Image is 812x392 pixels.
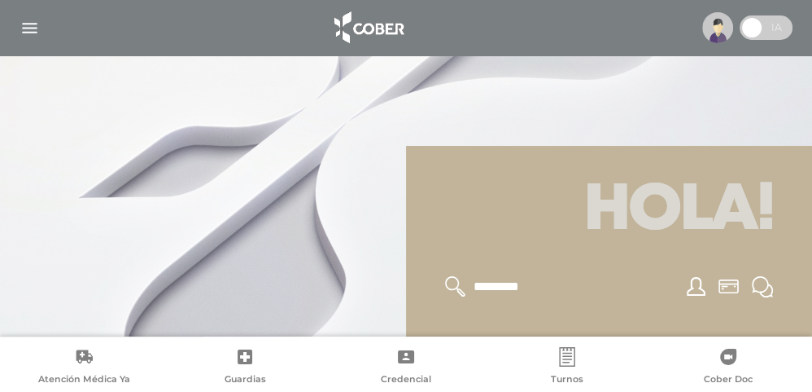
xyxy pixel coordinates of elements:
a: Credencial [325,347,487,389]
h1: Hola! [426,165,792,257]
span: Turnos [551,373,583,388]
a: Cober Doc [648,347,809,389]
a: Turnos [487,347,648,389]
a: Atención Médica Ya [3,347,164,389]
span: Guardias [225,373,266,388]
img: Cober_menu-lines-white.svg [20,18,40,38]
a: Guardias [164,347,325,389]
img: profile-placeholder.svg [702,12,733,43]
span: Credencial [381,373,431,388]
img: logo_cober_home-white.png [325,8,411,47]
span: Cober Doc [704,373,753,388]
span: Atención Médica Ya [38,373,130,388]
